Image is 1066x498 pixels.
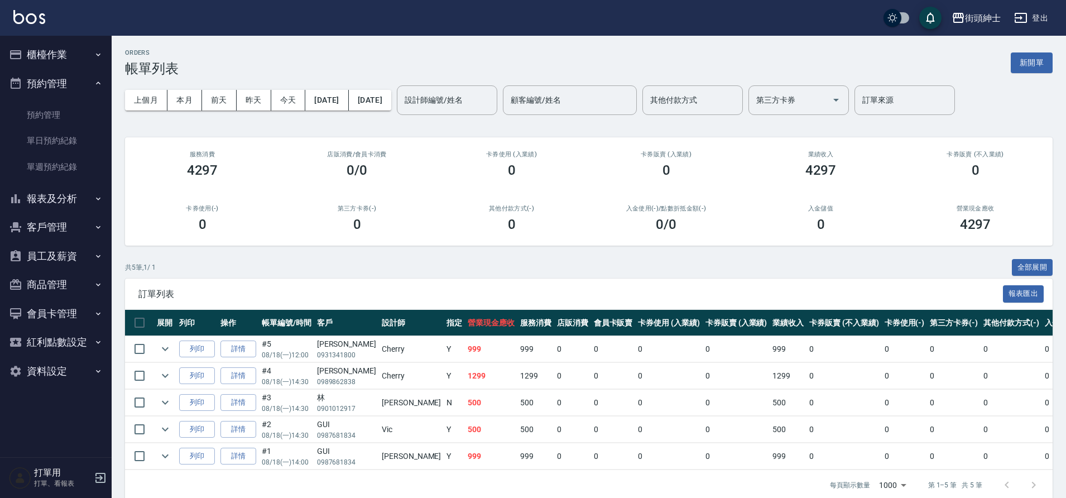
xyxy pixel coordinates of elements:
td: 0 [635,390,703,416]
button: 全部展開 [1012,259,1053,276]
td: Y [444,363,465,389]
p: 08/18 (一) 12:00 [262,350,311,360]
h2: 卡券使用(-) [138,205,266,212]
button: expand row [157,341,174,357]
div: GUI [317,446,376,457]
a: 報表匯出 [1003,288,1044,299]
td: 0 [591,443,636,470]
img: Person [9,467,31,489]
th: 營業現金應收 [465,310,517,336]
td: Y [444,336,465,362]
button: 列印 [179,421,215,438]
th: 卡券販賣 (入業績) [703,310,770,336]
p: 0987681834 [317,457,376,467]
td: 0 [554,363,591,389]
h3: 0 [662,162,670,178]
td: 0 [981,416,1042,443]
button: 昨天 [237,90,271,111]
p: 08/18 (一) 14:00 [262,457,311,467]
a: 新開單 [1011,57,1053,68]
td: 500 [465,416,517,443]
button: Open [827,91,845,109]
button: 紅利點數設定 [4,328,107,357]
td: #5 [259,336,314,362]
td: #3 [259,390,314,416]
button: 報表及分析 [4,184,107,213]
td: 1299 [517,363,554,389]
th: 業績收入 [770,310,806,336]
td: 0 [591,336,636,362]
td: Y [444,443,465,470]
p: 第 1–5 筆 共 5 筆 [928,480,982,490]
td: 0 [806,416,881,443]
td: 0 [635,416,703,443]
th: 第三方卡券(-) [927,310,981,336]
td: 0 [806,443,881,470]
td: 0 [591,416,636,443]
div: [PERSON_NAME] [317,365,376,377]
h3: 0 [508,217,516,232]
td: #1 [259,443,314,470]
p: 0987681834 [317,430,376,440]
p: 每頁顯示數量 [830,480,870,490]
p: 08/18 (一) 14:30 [262,377,311,387]
button: 商品管理 [4,270,107,299]
a: 詳情 [220,341,256,358]
td: #2 [259,416,314,443]
a: 單日預約紀錄 [4,128,107,154]
a: 詳情 [220,394,256,411]
h3: 4297 [960,217,991,232]
button: 上個月 [125,90,167,111]
td: 0 [703,390,770,416]
img: Logo [13,10,45,24]
td: 0 [554,390,591,416]
a: 預約管理 [4,102,107,128]
div: 街頭紳士 [965,11,1001,25]
h3: 服務消費 [138,151,266,158]
td: Vic [379,416,444,443]
button: 前天 [202,90,237,111]
div: 林 [317,392,376,404]
div: [PERSON_NAME] [317,338,376,350]
button: 客戶管理 [4,213,107,242]
h2: 卡券使用 (入業績) [448,151,575,158]
td: 500 [517,390,554,416]
td: 0 [806,336,881,362]
td: 0 [882,336,928,362]
h2: 第三方卡券(-) [293,205,421,212]
h3: 0 /0 [656,217,676,232]
button: expand row [157,421,174,438]
td: 1299 [770,363,806,389]
td: 999 [465,336,517,362]
td: 0 [591,363,636,389]
td: 500 [770,390,806,416]
button: 預約管理 [4,69,107,98]
td: N [444,390,465,416]
p: 0989862838 [317,377,376,387]
h2: 業績收入 [757,151,885,158]
td: 0 [882,363,928,389]
h2: 卡券販賣 (入業績) [602,151,730,158]
td: 0 [703,416,770,443]
div: GUI [317,419,376,430]
button: expand row [157,448,174,465]
th: 服務消費 [517,310,554,336]
td: #4 [259,363,314,389]
button: 列印 [179,394,215,411]
td: 0 [703,336,770,362]
th: 操作 [218,310,259,336]
td: 500 [465,390,517,416]
td: 999 [465,443,517,470]
td: 999 [517,336,554,362]
td: Cherry [379,336,444,362]
p: 0901012917 [317,404,376,414]
button: 街頭紳士 [947,7,1005,30]
td: 0 [927,390,981,416]
td: 0 [927,363,981,389]
th: 指定 [444,310,465,336]
td: 500 [770,416,806,443]
td: 0 [981,363,1042,389]
h3: 0/0 [347,162,367,178]
td: 0 [635,363,703,389]
button: 登出 [1010,8,1053,28]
